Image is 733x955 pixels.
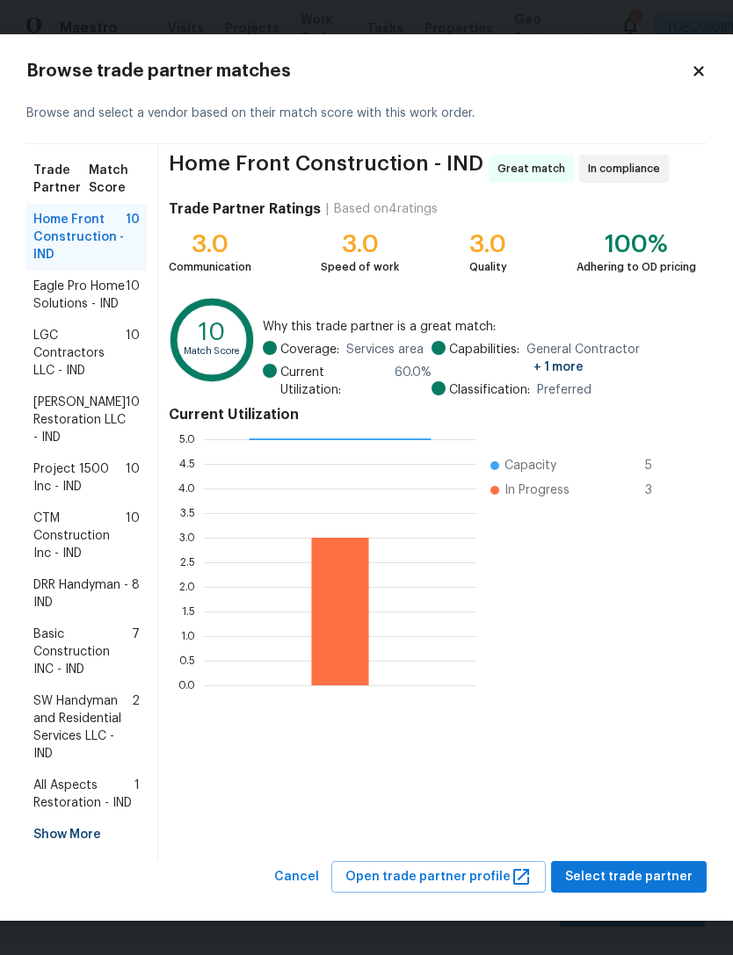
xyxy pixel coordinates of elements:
span: 2 [132,692,140,763]
div: 3.0 [169,235,251,253]
span: Home Front Construction - IND [33,211,126,264]
span: Preferred [537,381,591,399]
span: Project 1500 Inc - IND [33,460,126,496]
span: Select trade partner [565,866,693,888]
span: 10 [126,211,140,264]
div: Speed of work [321,258,399,276]
span: 10 [126,278,140,313]
span: 10 [126,510,140,562]
span: Coverage: [280,341,339,358]
span: 10 [126,327,140,380]
text: 2.0 [179,581,195,591]
span: 8 [132,576,140,611]
span: Trade Partner [33,162,89,197]
span: Open trade partner profile [345,866,532,888]
span: + 1 more [533,361,584,373]
text: 3.5 [180,507,195,517]
text: Match Score [184,347,241,357]
div: Quality [469,258,507,276]
span: In compliance [588,160,667,177]
span: Capabilities: [449,341,519,376]
div: Show More [26,819,147,850]
span: All Aspects Restoration - IND [33,777,134,812]
span: 3 [645,481,673,499]
span: Great match [497,160,572,177]
span: Capacity [504,457,556,474]
span: Services area [346,341,424,358]
h2: Browse trade partner matches [26,62,691,80]
h4: Current Utilization [169,406,696,423]
div: | [321,200,334,218]
span: Home Front Construction - IND [169,155,483,183]
span: SW Handyman and Residential Services LLC - IND [33,692,132,763]
text: 4.5 [179,458,195,468]
text: 0.5 [179,655,195,665]
text: 1.5 [182,605,195,616]
text: 4.0 [178,482,195,493]
text: 1.0 [181,630,195,640]
span: [PERSON_NAME] Restoration LLC - IND [33,394,126,446]
span: Match Score [89,162,140,197]
span: Cancel [274,866,319,888]
div: 3.0 [321,235,399,253]
text: 3.0 [179,532,195,542]
text: 5.0 [179,433,195,444]
span: Eagle Pro Home Solutions - IND [33,278,126,313]
text: 2.5 [180,556,195,567]
span: 10 [126,394,140,446]
div: 3.0 [469,235,507,253]
text: 0.0 [178,679,195,690]
button: Open trade partner profile [331,861,546,894]
text: 10 [199,321,225,344]
span: LGC Contractors LLC - IND [33,327,126,380]
div: Communication [169,258,251,276]
div: Adhering to OD pricing [577,258,696,276]
button: Cancel [267,861,326,894]
span: Classification: [449,381,530,399]
span: General Contractor [526,341,696,376]
span: 5 [645,457,673,474]
span: In Progress [504,481,570,499]
span: 10 [126,460,140,496]
span: 60.0 % [395,364,432,399]
span: Basic Construction INC - IND [33,626,132,678]
button: Select trade partner [551,861,707,894]
span: CTM Construction Inc - IND [33,510,126,562]
span: 1 [134,777,140,812]
span: DRR Handyman - IND [33,576,132,611]
span: Why this trade partner is a great match: [263,318,696,336]
h4: Trade Partner Ratings [169,200,321,218]
div: Browse and select a vendor based on their match score with this work order. [26,83,707,144]
span: Current Utilization: [280,364,388,399]
div: Based on 4 ratings [334,200,438,218]
span: 7 [132,626,140,678]
div: 100% [577,235,696,253]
